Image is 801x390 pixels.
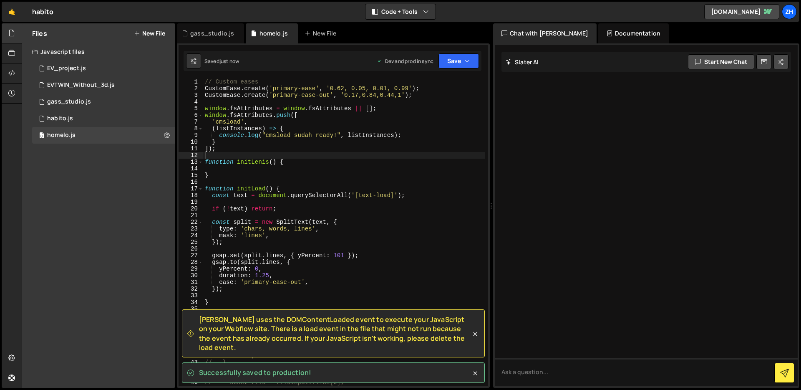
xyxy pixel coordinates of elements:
[179,299,203,306] div: 34
[179,79,203,85] div: 1
[179,252,203,259] div: 27
[47,65,86,72] div: EV_project.js
[39,133,44,139] span: 0
[179,179,203,185] div: 16
[365,4,436,19] button: Code + Tools
[179,306,203,312] div: 35
[179,165,203,172] div: 14
[782,4,797,19] a: zh
[179,192,203,199] div: 18
[199,315,471,352] span: [PERSON_NAME] uses the DOMContentLoaded event to execute your JavaScript on your Webflow site. Th...
[179,225,203,232] div: 23
[179,279,203,286] div: 31
[179,352,203,359] div: 42
[2,2,22,22] a: 🤙
[179,99,203,105] div: 4
[32,77,175,94] div: 13378/41195.js
[179,139,203,145] div: 10
[438,53,479,68] button: Save
[179,372,203,379] div: 45
[179,239,203,246] div: 25
[47,132,76,139] div: homelo.js
[179,145,203,152] div: 11
[179,205,203,212] div: 20
[179,312,203,319] div: 36
[179,272,203,279] div: 30
[32,60,175,77] div: 13378/40224.js
[598,23,669,43] div: Documentation
[134,30,165,37] button: New File
[179,212,203,219] div: 21
[32,127,175,144] div: 13378/44011.js
[377,58,433,65] div: Dev and prod in sync
[179,332,203,339] div: 39
[179,219,203,225] div: 22
[179,125,203,132] div: 8
[179,85,203,92] div: 2
[259,29,288,38] div: homelo.js
[704,4,779,19] a: [DOMAIN_NAME]
[179,346,203,352] div: 41
[179,246,203,252] div: 26
[199,368,311,377] span: Successfully saved to production!
[179,112,203,119] div: 6
[190,29,234,38] div: gass_studio.js
[179,199,203,205] div: 19
[22,43,175,60] div: Javascript files
[47,115,73,122] div: habito.js
[219,58,239,65] div: just now
[688,54,754,69] button: Start new chat
[179,319,203,326] div: 37
[32,29,47,38] h2: Files
[179,339,203,346] div: 40
[179,326,203,332] div: 38
[179,185,203,192] div: 17
[305,29,340,38] div: New File
[179,152,203,159] div: 12
[179,379,203,386] div: 46
[179,159,203,165] div: 13
[506,58,539,66] h2: Slater AI
[179,259,203,266] div: 28
[32,94,175,110] div: 13378/43790.js
[47,98,91,106] div: gass_studio.js
[179,232,203,239] div: 24
[179,366,203,372] div: 44
[493,23,597,43] div: Chat with [PERSON_NAME]
[179,172,203,179] div: 15
[179,105,203,112] div: 5
[179,266,203,272] div: 29
[32,7,53,17] div: habito
[179,292,203,299] div: 33
[179,286,203,292] div: 32
[32,110,175,127] div: 13378/33578.js
[179,119,203,125] div: 7
[47,81,115,89] div: EVTWIN_Without_3d.js
[179,92,203,99] div: 3
[179,359,203,366] div: 43
[204,58,239,65] div: Saved
[179,132,203,139] div: 9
